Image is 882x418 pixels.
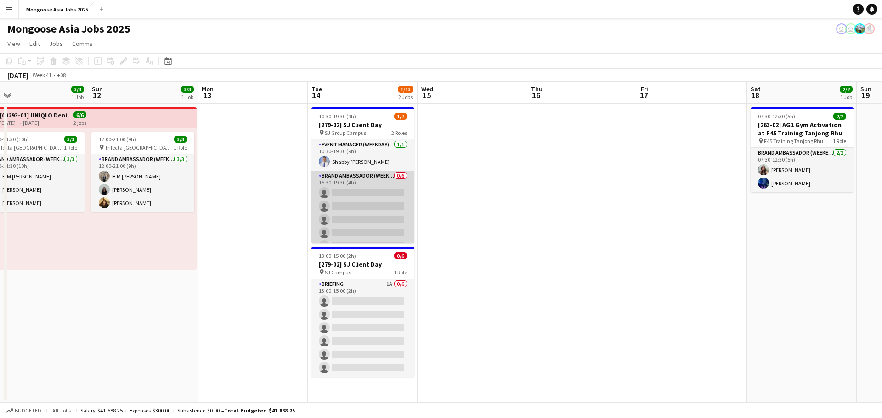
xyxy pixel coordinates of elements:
span: SJ Campus [325,269,351,276]
span: 2/2 [840,86,853,93]
app-user-avatar: SOE YAZAR HTUN [836,23,847,34]
span: 3/3 [174,136,187,143]
span: 1 Role [64,144,77,151]
span: Sat [751,85,761,93]
span: Budgeted [15,407,41,414]
span: Trifecta [GEOGRAPHIC_DATA] [105,144,174,151]
span: Thu [531,85,543,93]
span: 13 [200,90,214,100]
a: Jobs [45,38,67,50]
span: 3/3 [181,86,194,93]
div: 1 Job [840,94,852,100]
span: 12 [90,90,103,100]
a: View [4,38,24,50]
span: 13:00-15:00 (2h) [319,252,356,259]
a: Comms [68,38,96,50]
span: Total Budgeted $41 888.25 [224,407,295,414]
span: 1 Role [394,269,407,276]
span: 0/6 [394,252,407,259]
h3: [279-02] SJ Client Day [311,121,414,129]
div: 1 Job [72,94,84,100]
span: Comms [72,39,93,48]
span: Sun [92,85,103,93]
span: Mon [202,85,214,93]
app-user-avatar: Adriana Ghazali [854,23,865,34]
app-job-card: 13:00-15:00 (2h)0/6[279-02] SJ Client Day SJ Campus1 RoleBriefing1A0/613:00-15:00 (2h) [311,247,414,377]
span: View [7,39,20,48]
span: 1/13 [398,86,413,93]
span: 6/6 [73,111,86,118]
span: 2 Roles [391,129,407,136]
div: [DATE] [7,71,28,80]
app-user-avatar: SOE YAZAR HTUN [845,23,856,34]
h3: [279-02] SJ Client Day [311,260,414,268]
span: Sun [860,85,871,93]
span: 18 [749,90,761,100]
span: All jobs [51,407,73,414]
span: Jobs [49,39,63,48]
span: 16 [530,90,543,100]
span: Wed [421,85,433,93]
span: SJ Group Campus [325,129,366,136]
span: 2/2 [833,113,846,120]
span: Week 41 [30,72,53,78]
span: 15 [420,90,433,100]
span: F45 Training Tanjong Rhu [764,138,823,145]
app-card-role: Briefing1A0/613:00-15:00 (2h) [311,279,414,377]
app-card-role: Brand Ambassador (weekend)3/312:00-21:00 (9h)H M [PERSON_NAME][PERSON_NAME][PERSON_NAME] [91,154,194,212]
div: 1 Job [181,94,193,100]
span: Fri [641,85,648,93]
div: 2 Jobs [398,94,413,100]
button: Mongoose Asia Jobs 2025 [19,0,96,18]
h3: [263-02] AG1 Gym Activation at F45 Training Tanjong Rhu [751,121,854,137]
app-card-role: Event Manager (weekday)1/110:30-19:30 (9h)Shabby [PERSON_NAME] [311,139,414,171]
h1: Mongoose Asia Jobs 2025 [7,22,130,36]
span: 14 [310,90,322,100]
span: Edit [29,39,40,48]
span: Tue [311,85,322,93]
app-job-card: 07:30-12:30 (5h)2/2[263-02] AG1 Gym Activation at F45 Training Tanjong Rhu F45 Training Tanjong R... [751,107,854,192]
div: Salary $41 588.25 + Expenses $300.00 + Subsistence $0.00 = [80,407,295,414]
span: 12:00-21:00 (9h) [99,136,136,143]
span: 3/3 [64,136,77,143]
app-job-card: 12:00-21:00 (9h)3/3 Trifecta [GEOGRAPHIC_DATA]1 RoleBrand Ambassador (weekend)3/312:00-21:00 (9h)... [91,132,194,212]
span: 1 Role [174,144,187,151]
a: Edit [26,38,44,50]
span: 1 Role [833,138,846,145]
div: 2 jobs [73,118,86,126]
span: 1/7 [394,113,407,120]
span: 19 [859,90,871,100]
app-card-role: Brand Ambassador (weekday)0/615:30-19:30 (4h) [311,171,414,268]
span: 3/3 [71,86,84,93]
span: 07:30-12:30 (5h) [758,113,795,120]
app-user-avatar: Emira Razak [864,23,875,34]
button: Budgeted [5,406,43,416]
span: 10:30-19:30 (9h) [319,113,356,120]
app-job-card: 10:30-19:30 (9h)1/7[279-02] SJ Client Day SJ Group Campus2 RolesEvent Manager (weekday)1/110:30-1... [311,107,414,243]
div: +08 [57,72,66,78]
span: 17 [639,90,648,100]
app-card-role: Brand Ambassador (weekend)2/207:30-12:30 (5h)[PERSON_NAME][PERSON_NAME] [751,148,854,192]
